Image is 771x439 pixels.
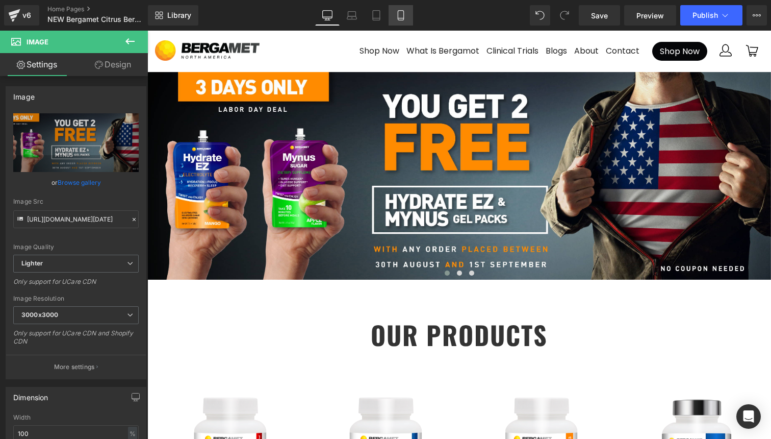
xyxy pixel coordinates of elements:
[427,8,451,34] a: About
[148,5,198,26] a: New Library
[8,285,616,323] h2: Our Products
[364,5,389,26] a: Tablet
[339,8,391,34] a: Clinical Trials
[212,8,252,34] a: Shop Now
[736,404,761,429] div: Open Intercom Messenger
[27,38,48,46] span: Image
[13,177,139,188] div: or
[13,387,48,402] div: Dimension
[20,9,33,22] div: v6
[58,174,101,191] a: Browse gallery
[624,5,676,26] a: Preview
[389,5,413,26] a: Mobile
[76,53,150,76] a: Design
[21,311,58,319] b: 3000x3000
[398,8,420,34] a: Blogs
[259,8,332,34] a: What Is Bergamot
[47,5,165,13] a: Home Pages
[505,11,560,31] a: Shop Now
[13,210,139,228] input: Link
[13,329,139,352] div: Only support for UCare CDN and Shopify CDN
[530,5,550,26] button: Undo
[47,15,145,23] span: NEW Bergamet Citrus Bergamot Superfruit
[4,5,39,26] a: v6
[692,11,718,19] span: Publish
[13,414,139,421] div: Width
[591,10,608,21] span: Save
[21,259,43,267] b: Lighter
[13,87,35,101] div: Image
[315,5,340,26] a: Desktop
[13,295,139,302] div: Image Resolution
[458,8,492,34] a: Contact
[680,5,742,26] button: Publish
[554,5,575,26] button: Redo
[6,355,146,379] button: More settings
[13,198,139,205] div: Image Src
[8,10,112,31] img: BergaMet North America
[636,10,664,21] span: Preview
[54,362,95,372] p: More settings
[747,5,767,26] button: More
[340,5,364,26] a: Laptop
[13,243,139,251] div: Image Quality
[13,278,139,292] div: Only support for UCare CDN
[167,11,191,20] span: Library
